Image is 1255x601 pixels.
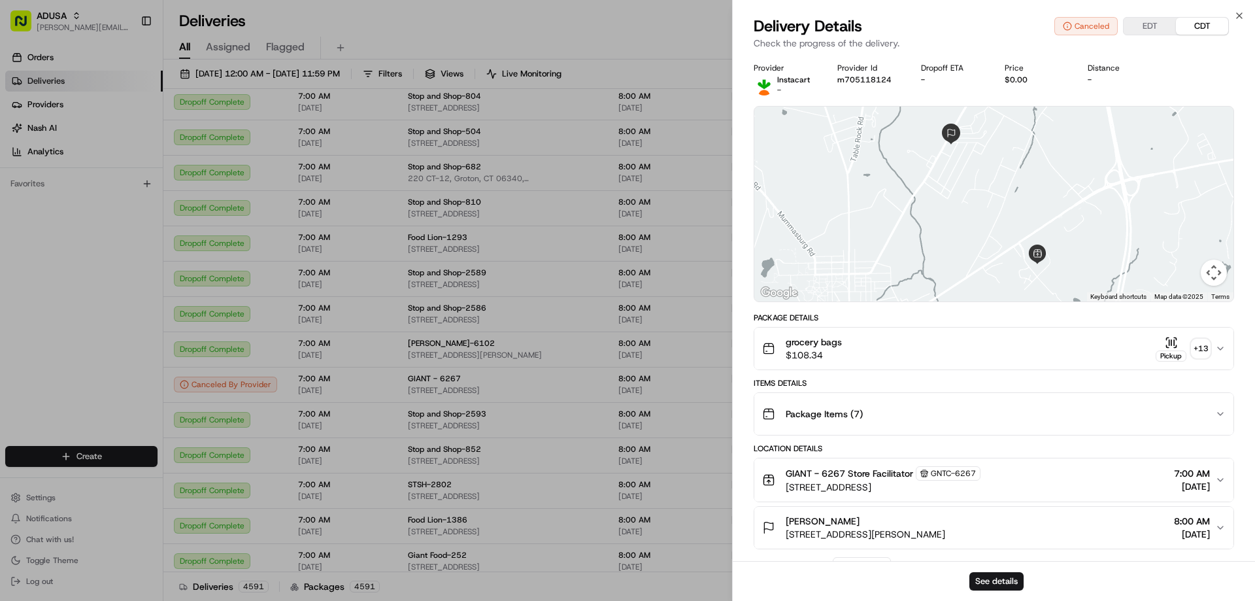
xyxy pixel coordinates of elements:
[754,328,1233,369] button: grocery bags$108.34Pickup+13
[1156,351,1186,362] div: Pickup
[92,221,158,232] a: Powered byPylon
[8,184,105,208] a: 📗Knowledge Base
[13,125,37,148] img: 1736555255976-a54dd68f-1ca7-489b-9aae-adbdc363a1c4
[754,63,816,73] div: Provider
[1124,18,1176,35] button: EDT
[786,515,860,528] span: [PERSON_NAME]
[1088,75,1150,85] div: -
[1005,75,1067,85] div: $0.00
[1174,515,1210,528] span: 8:00 AM
[1192,339,1210,358] div: + 13
[754,16,862,37] span: Delivery Details
[754,458,1233,502] button: GIANT - 6267 Store FacilitatorGNTC-6267[STREET_ADDRESS]7:00 AM[DATE]
[786,481,980,494] span: [STREET_ADDRESS]
[758,284,801,301] a: Open this area in Google Maps (opens a new window)
[754,507,1233,549] button: [PERSON_NAME][STREET_ADDRESS][PERSON_NAME]8:00 AM[DATE]
[110,191,121,201] div: 💻
[931,468,976,479] span: GNTC-6267
[13,52,238,73] p: Welcome 👋
[1174,480,1210,493] span: [DATE]
[777,75,810,85] span: Instacart
[1088,63,1150,73] div: Distance
[1211,293,1230,300] a: Terms (opens in new tab)
[105,184,215,208] a: 💻API Documentation
[754,378,1234,388] div: Items Details
[754,393,1233,435] button: Package Items (7)
[130,222,158,232] span: Pylon
[758,284,801,301] img: Google
[1174,467,1210,480] span: 7:00 AM
[921,75,984,85] div: -
[754,443,1234,454] div: Location Details
[1054,17,1118,35] button: Canceled
[44,125,214,138] div: Start new chat
[1174,528,1210,541] span: [DATE]
[786,528,945,541] span: [STREET_ADDRESS][PERSON_NAME]
[34,84,216,98] input: Clear
[786,407,863,421] span: Package Items ( 7 )
[754,75,775,95] img: profile_instacart_ahold_partner.png
[1176,18,1228,35] button: CDT
[833,557,891,573] button: Add Event
[777,85,781,95] span: -
[786,467,913,480] span: GIANT - 6267 Store Facilitator
[13,13,39,39] img: Nash
[921,63,984,73] div: Dropoff ETA
[124,190,210,203] span: API Documentation
[754,560,825,570] div: Delivery Activity
[786,335,842,349] span: grocery bags
[1154,293,1203,300] span: Map data ©2025
[1090,292,1146,301] button: Keyboard shortcuts
[1201,260,1227,286] button: Map camera controls
[969,572,1024,591] button: See details
[13,191,24,201] div: 📗
[1156,336,1186,362] button: Pickup
[1156,336,1210,362] button: Pickup+13
[44,138,165,148] div: We're available if you need us!
[754,37,1234,50] p: Check the progress of the delivery.
[222,129,238,145] button: Start new chat
[754,313,1234,323] div: Package Details
[786,349,842,362] span: $108.34
[1005,63,1067,73] div: Price
[26,190,100,203] span: Knowledge Base
[837,75,892,85] button: m705118124
[837,63,900,73] div: Provider Id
